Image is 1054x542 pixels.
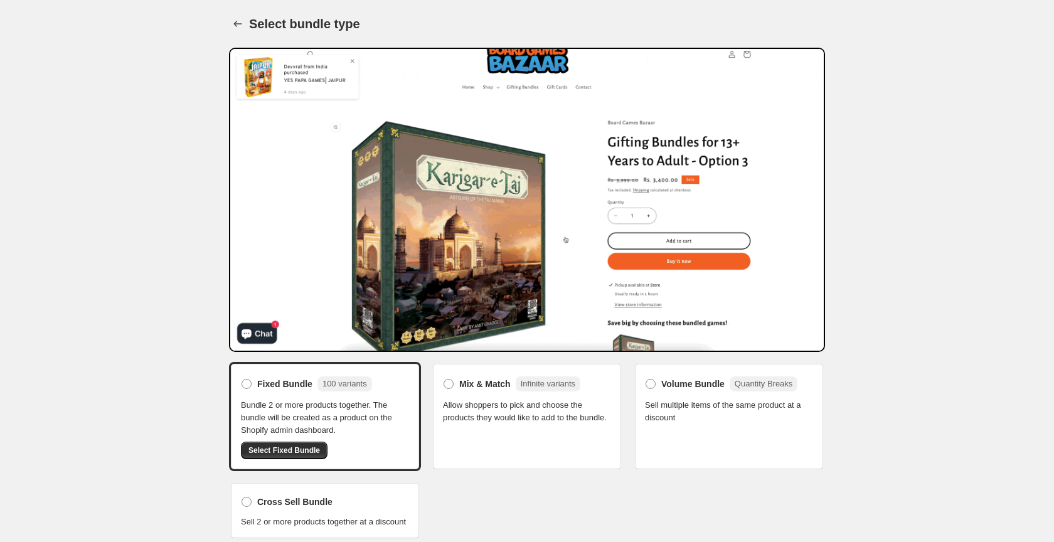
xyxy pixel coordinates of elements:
span: Mix & Match [459,378,511,390]
span: Volume Bundle [661,378,725,390]
span: Cross Sell Bundle [257,496,333,508]
button: Select Fixed Bundle [241,442,327,459]
span: Infinite variants [521,379,575,388]
span: Fixed Bundle [257,378,312,390]
span: 100 variants [322,379,367,388]
span: Bundle 2 or more products together. The bundle will be created as a product on the Shopify admin ... [241,399,409,437]
img: Bundle Preview [229,48,825,352]
span: Select Fixed Bundle [248,445,320,455]
span: Sell 2 or more products together at a discount [241,516,406,528]
span: Quantity Breaks [735,379,793,388]
span: Allow shoppers to pick and choose the products they would like to add to the bundle. [443,399,611,424]
button: Back [229,15,247,33]
span: Sell multiple items of the same product at a discount [645,399,813,424]
h1: Select bundle type [249,16,360,31]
